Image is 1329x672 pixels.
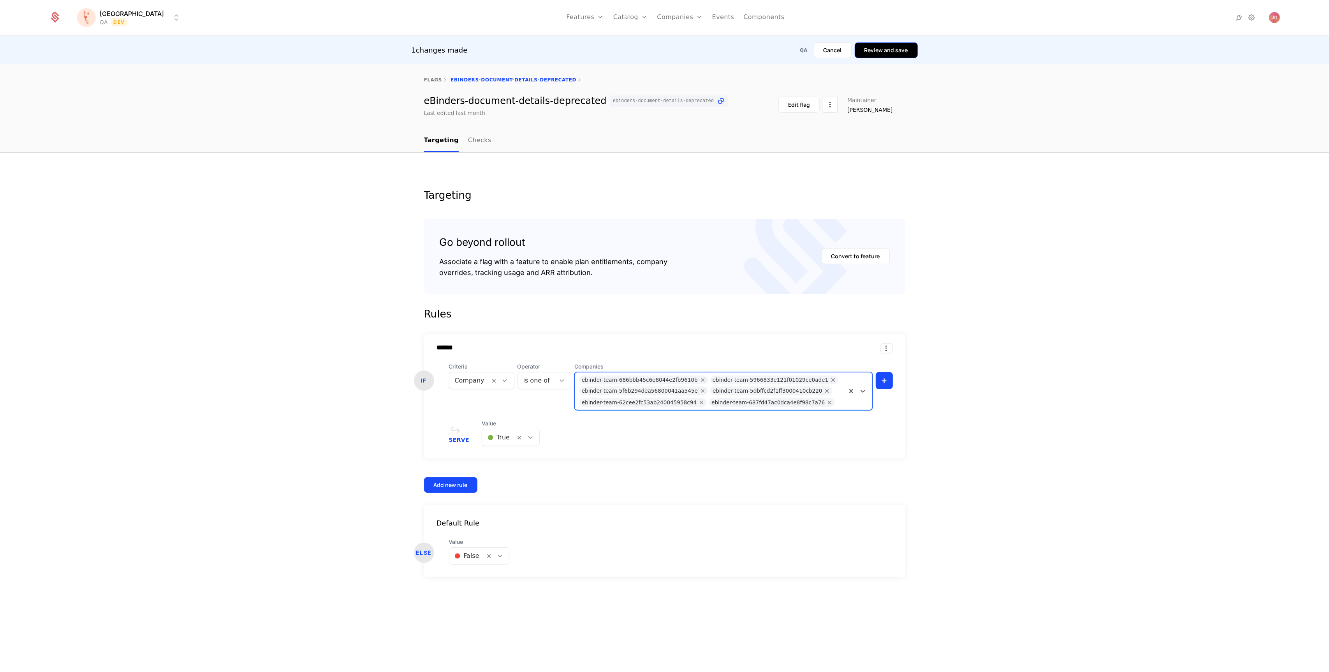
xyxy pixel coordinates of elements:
[582,398,697,407] div: ebinder-team-62cee2fc53ab240045958c94
[414,543,434,563] div: ELSE
[424,518,905,529] div: Default Rule
[468,129,491,152] a: Checks
[822,249,890,264] button: Convert to feature
[825,398,835,407] div: Remove ebinder-team-687fd47ac0dca4e8f98c7a76
[814,42,852,58] button: Cancel
[822,386,833,395] div: Remove ebinder-team-5dbffcd2f1ff3000410cb220
[412,45,468,56] div: 1 changes made
[424,129,459,152] a: Targeting
[424,129,491,152] ul: Choose Sub Page
[778,97,820,113] button: Edit flag
[828,376,838,384] div: Remove ebinder-team-5966833e121f01029ce0ade1
[582,386,698,395] div: ebinder-team-5f6b294dea56800041aa545e
[424,306,905,322] div: Rules
[414,370,434,391] div: IF
[424,129,905,152] nav: Main
[823,97,838,113] button: Select action
[698,386,708,395] div: Remove ebinder-team-5f6b294dea56800041aa545e
[111,18,127,26] span: Dev
[440,235,668,250] div: Go beyond rollout
[713,376,829,384] div: ebinder-team-5966833e121f01029ce0ade1
[449,538,509,546] span: Value
[880,343,893,353] button: Select action
[713,386,822,395] div: ebinder-team-5dbffcd2f1ff3000410cb220
[1235,13,1244,22] a: Integrations
[847,106,892,114] span: [PERSON_NAME]
[1269,12,1280,23] button: Open user button
[574,363,873,370] span: Companies
[424,477,477,493] button: Add new rule
[77,8,96,27] img: Florence
[424,77,442,83] a: flags
[698,376,708,384] div: Remove ebinder-team-686bbb45c6e8044e2fb9610b
[711,398,825,407] div: ebinder-team-687fd47ac0dca4e8f98c7a76
[518,363,571,370] span: Operator
[800,47,808,53] div: QA
[582,376,698,384] div: ebinder-team-686bbb45c6e8044e2fb9610b
[788,101,810,109] div: Edit flag
[876,372,893,389] button: +
[449,363,514,370] span: Criteria
[100,9,164,18] span: [GEOGRAPHIC_DATA]
[440,256,668,278] div: Associate a flag with a feature to enable plan entitlements, company overrides, tracking usage an...
[424,95,728,107] div: eBinders-document-details-deprecated
[1269,12,1280,23] img: Jelena Obradovic
[424,109,486,117] div: Last edited last month
[449,437,470,443] span: Serve
[613,99,714,103] span: ebinders-document-details-deprecated
[79,9,181,26] button: Select environment
[434,481,468,489] div: Add new rule
[697,398,707,407] div: Remove ebinder-team-62cee2fc53ab240045958c94
[100,18,108,26] div: QA
[1247,13,1257,22] a: Settings
[855,42,918,58] button: Review and save
[482,420,540,427] span: Value
[424,190,905,200] div: Targeting
[847,97,877,103] span: Maintainer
